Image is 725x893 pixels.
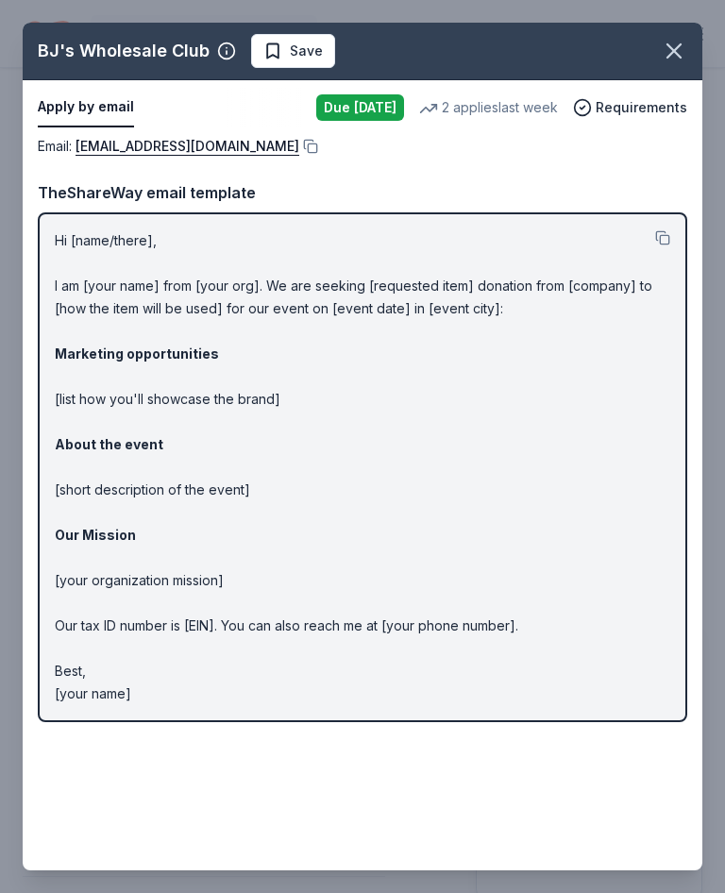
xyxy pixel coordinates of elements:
[55,229,670,705] p: Hi [name/there], I am [your name] from [your org]. We are seeking [requested item] donation from ...
[251,34,335,68] button: Save
[76,135,299,158] a: [EMAIL_ADDRESS][DOMAIN_NAME]
[573,96,687,119] button: Requirements
[55,436,163,452] strong: About the event
[38,138,299,154] span: Email :
[38,180,687,205] div: TheShareWay email template
[38,36,210,66] div: BJ's Wholesale Club
[55,527,136,543] strong: Our Mission
[290,40,323,62] span: Save
[55,345,219,362] strong: Marketing opportunities
[419,96,558,119] div: 2 applies last week
[38,88,134,127] button: Apply by email
[316,94,404,121] div: Due [DATE]
[596,96,687,119] span: Requirements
